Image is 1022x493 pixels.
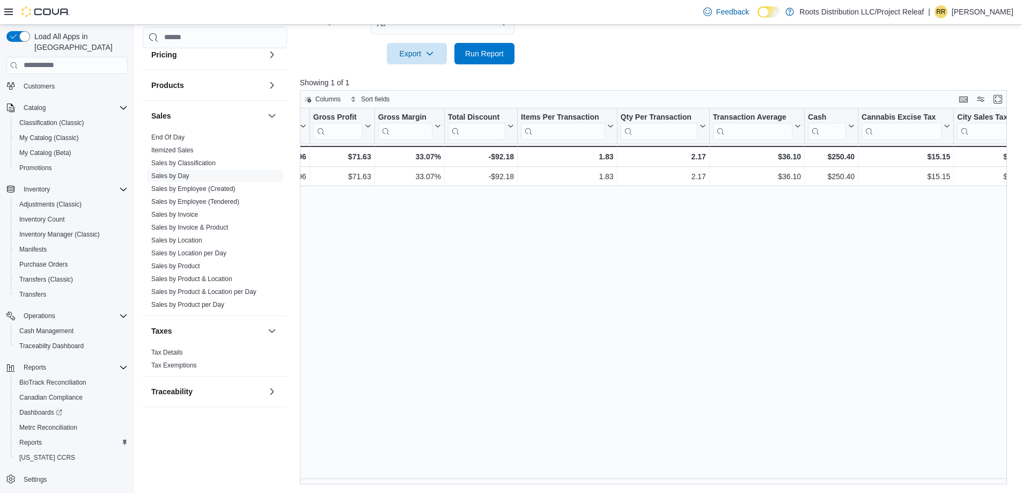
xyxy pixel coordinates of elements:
[378,113,432,123] div: Gross Margin
[15,273,128,286] span: Transfers (Classic)
[378,170,441,183] div: 33.07%
[15,391,128,404] span: Canadian Compliance
[15,258,128,271] span: Purchase Orders
[151,249,226,257] a: Sales by Location per Day
[151,111,171,121] h3: Sales
[11,339,132,354] button: Traceabilty Dashboard
[713,170,801,183] div: $36.10
[143,131,287,315] div: Sales
[151,133,185,142] span: End Of Day
[300,77,1014,88] p: Showing 1 of 1
[151,288,256,296] span: Sales by Product & Location per Day
[15,376,128,389] span: BioTrack Reconciliation
[758,6,780,18] input: Dark Mode
[454,43,514,64] button: Run Report
[24,82,55,91] span: Customers
[862,113,950,140] button: Cannabis Excise Tax
[808,113,846,123] div: Cash
[15,421,128,434] span: Metrc Reconciliation
[957,113,1013,123] div: City Sales Tax
[151,262,200,270] span: Sales by Product
[151,386,193,397] h3: Traceability
[19,183,128,196] span: Inventory
[19,423,77,432] span: Metrc Reconciliation
[151,362,197,369] a: Tax Exemptions
[151,300,224,309] span: Sales by Product per Day
[11,450,132,465] button: [US_STATE] CCRS
[313,170,371,183] div: $71.63
[255,170,306,183] div: $144.96
[2,100,132,115] button: Catalog
[11,375,132,390] button: BioTrack Reconciliation
[266,48,278,61] button: Pricing
[143,346,287,376] div: Taxes
[15,228,128,241] span: Inventory Manager (Classic)
[24,312,55,320] span: Operations
[15,288,50,301] a: Transfers
[11,130,132,145] button: My Catalog (Classic)
[19,438,42,447] span: Reports
[346,93,394,106] button: Sort fields
[15,436,128,449] span: Reports
[19,473,51,486] a: Settings
[448,150,514,163] div: -$92.18
[19,453,75,462] span: [US_STATE] CCRS
[521,113,614,140] button: Items Per Transaction
[11,212,132,227] button: Inventory Count
[300,93,345,106] button: Columns
[151,146,194,154] span: Itemized Sales
[15,198,86,211] a: Adjustments (Classic)
[151,249,226,257] span: Sales by Location per Day
[11,287,132,302] button: Transfers
[15,228,104,241] a: Inventory Manager (Classic)
[151,197,239,206] span: Sales by Employee (Tendered)
[448,170,514,183] div: -$92.18
[465,48,504,59] span: Run Report
[799,5,924,18] p: Roots Distribution LLC/Project Releaf
[151,223,228,232] span: Sales by Invoice & Product
[361,95,389,104] span: Sort fields
[19,310,128,322] span: Operations
[19,200,82,209] span: Adjustments (Classic)
[151,349,183,356] a: Tax Details
[30,31,128,53] span: Load All Apps in [GEOGRAPHIC_DATA]
[521,170,614,183] div: 1.83
[151,211,198,218] a: Sales by Invoice
[151,386,263,397] button: Traceability
[19,378,86,387] span: BioTrack Reconciliation
[24,363,46,372] span: Reports
[266,325,278,337] button: Taxes
[19,230,100,239] span: Inventory Manager (Classic)
[151,172,189,180] a: Sales by Day
[151,159,216,167] span: Sales by Classification
[266,385,278,398] button: Traceability
[15,340,88,352] a: Traceabilty Dashboard
[15,325,128,337] span: Cash Management
[313,150,371,163] div: $71.63
[19,183,54,196] button: Inventory
[151,80,263,91] button: Products
[151,237,202,244] a: Sales by Location
[15,198,128,211] span: Adjustments (Classic)
[991,93,1004,106] button: Enter fullscreen
[620,113,697,123] div: Qty Per Transaction
[862,150,950,163] div: $15.15
[24,475,47,484] span: Settings
[21,6,70,17] img: Cova
[15,213,69,226] a: Inventory Count
[2,360,132,375] button: Reports
[2,78,132,93] button: Customers
[957,170,1022,183] div: $8.92
[19,342,84,350] span: Traceabilty Dashboard
[11,272,132,287] button: Transfers (Classic)
[19,327,73,335] span: Cash Management
[15,451,79,464] a: [US_STATE] CCRS
[15,421,82,434] a: Metrc Reconciliation
[19,361,50,374] button: Reports
[936,5,945,18] span: rr
[713,113,801,140] button: Transaction Average
[151,275,232,283] a: Sales by Product & Location
[151,49,177,60] h3: Pricing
